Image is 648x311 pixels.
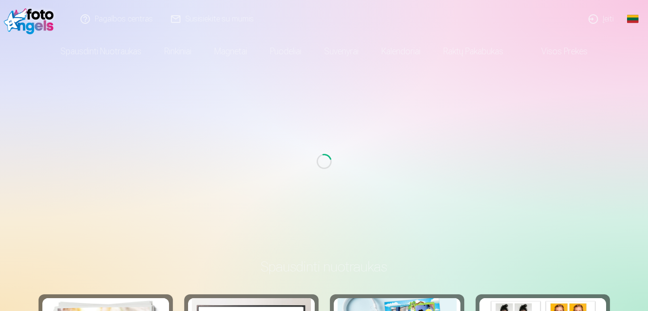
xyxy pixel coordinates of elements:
[203,38,259,65] a: Magnetai
[46,258,602,275] h3: Spausdinti nuotraukas
[153,38,203,65] a: Rinkiniai
[4,4,59,34] img: /fa2
[313,38,370,65] a: Suvenyrai
[432,38,515,65] a: Raktų pakabukas
[49,38,153,65] a: Spausdinti nuotraukas
[515,38,599,65] a: Visos prekės
[370,38,432,65] a: Kalendoriai
[259,38,313,65] a: Puodeliai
